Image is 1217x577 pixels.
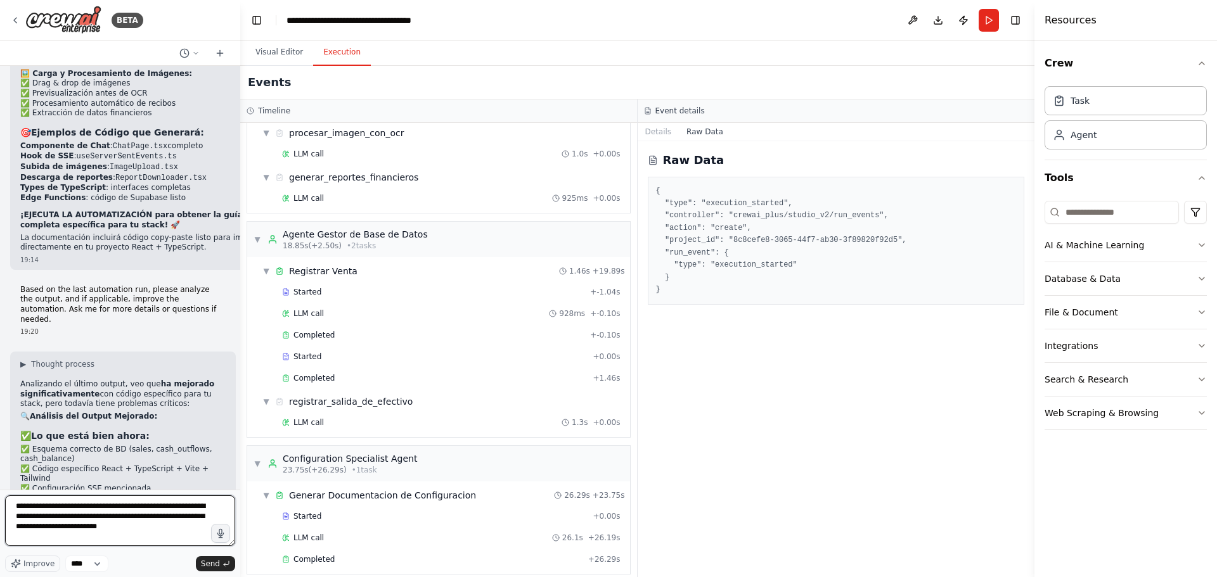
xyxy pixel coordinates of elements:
[20,173,303,184] li: :
[20,255,303,265] div: 19:14
[245,39,313,66] button: Visual Editor
[283,452,417,465] div: Configuration Specialist Agent
[1045,196,1207,440] div: Tools
[20,151,303,162] li: :
[593,193,620,203] span: + 0.00s
[20,412,226,422] h2: 🔍
[313,39,371,66] button: Execution
[283,465,347,475] span: 23.75s (+26.29s)
[20,126,303,139] h3: 🎯
[293,352,321,362] span: Started
[31,359,94,369] span: Thought process
[352,465,377,475] span: • 1 task
[20,162,107,171] strong: Subida de imágenes
[23,559,55,569] span: Improve
[289,127,404,139] div: procesar_imagen_con_ocr
[593,149,620,159] span: + 0.00s
[210,46,230,61] button: Start a new chat
[20,464,226,484] li: ✅ Código específico React + TypeScript + Vite + Tailwind
[1045,296,1207,329] button: File & Document
[20,429,226,442] h3: ✅
[201,559,220,569] span: Send
[593,266,625,276] span: + 19.89s
[20,162,303,173] li: :
[77,152,177,161] code: useServerSentEvents.ts
[262,396,270,407] span: ▼
[656,185,1017,296] pre: { "type": "execution_started", "controller": "crewai_plus/studio_v2/run_events", "action": "creat...
[593,511,620,521] span: + 0.00s
[113,142,167,151] code: ChatPage.tsx
[679,123,731,141] button: Raw Data
[20,327,220,336] div: 19:20
[20,233,303,253] p: La documentación incluirá código copy-paste listo para implementar directamente en tu proyecto Re...
[293,373,335,383] span: Completed
[20,89,303,99] li: ✅ Previsualización antes de OCR
[289,395,413,408] div: registrar_salida_de_efectivo
[254,234,261,244] span: ▼
[590,308,620,319] span: + -0.10s
[30,412,157,421] strong: Análisis del Output Mejorado:
[293,149,324,159] span: LLM call
[293,417,324,428] span: LLM call
[196,556,235,571] button: Send
[590,330,620,340] span: + -0.10s
[283,228,428,241] div: Agente Gestor de Base de Datos
[590,287,620,297] span: + -1.04s
[262,128,270,138] span: ▼
[20,183,106,192] strong: Types de TypeScript
[655,106,705,116] h3: Event details
[258,106,290,116] h3: Timeline
[347,241,376,251] span: • 2 task s
[211,524,230,543] button: Click to speak your automation idea
[248,11,266,29] button: Hide left sidebar
[20,183,303,193] li: : interfaces completas
[20,193,303,203] li: : código de Supabase listo
[283,241,342,251] span: 18.85s (+2.50s)
[293,533,324,543] span: LLM call
[1045,13,1097,28] h4: Resources
[293,330,335,340] span: Completed
[248,73,291,91] h2: Events
[20,379,214,398] strong: ha mejorado significativamente
[1045,229,1207,262] button: AI & Machine Learning
[1045,46,1207,81] button: Crew
[115,174,207,182] code: ReportDownloader.tsx
[289,171,418,184] div: generar_reportes_financieros
[20,173,113,182] strong: Descarga de reportes
[20,285,220,324] p: Based on the last automation run, please analyze the output, and if applicable, improve the autom...
[20,445,226,464] li: ✅ Esquema correcto de BD (sales, cash_outflows, cash_balance)
[20,379,226,409] p: Analizando el último output, veo que con código específico para tu stack, pero todavía tiene prob...
[562,193,588,203] span: 925ms
[588,554,621,564] span: + 26.29s
[20,359,26,369] span: ▶
[262,172,270,182] span: ▼
[262,490,270,500] span: ▼
[254,459,261,469] span: ▼
[1045,81,1207,160] div: Crew
[569,266,590,276] span: 1.46s
[293,193,324,203] span: LLM call
[572,417,588,428] span: 1.3s
[1007,11,1024,29] button: Hide right sidebar
[559,308,585,319] span: 928ms
[289,489,476,502] div: Generar Documentacion de Configuracion
[20,210,276,229] strong: ¡EJECUTA LA AUTOMATIZACIÓN para obtener la guía técnica completa específica para tu stack! 🚀
[1045,396,1207,429] button: Web Scraping & Browsing
[31,431,150,441] strong: Lo que está bien ahora:
[293,308,324,319] span: LLM call
[287,14,429,27] nav: breadcrumb
[593,352,620,362] span: + 0.00s
[289,265,357,277] div: Registrar Venta
[293,287,321,297] span: Started
[293,554,335,564] span: Completed
[593,490,625,500] span: + 23.75s
[20,69,192,78] strong: 🖼️ Carga y Procesamiento de Imágenes:
[1045,329,1207,362] button: Integrations
[20,141,110,150] strong: Componente de Chat
[112,13,143,28] div: BETA
[174,46,205,61] button: Switch to previous chat
[564,490,590,500] span: 26.29s
[20,359,94,369] button: ▶Thought process
[20,193,86,202] strong: Edge Functions
[293,511,321,521] span: Started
